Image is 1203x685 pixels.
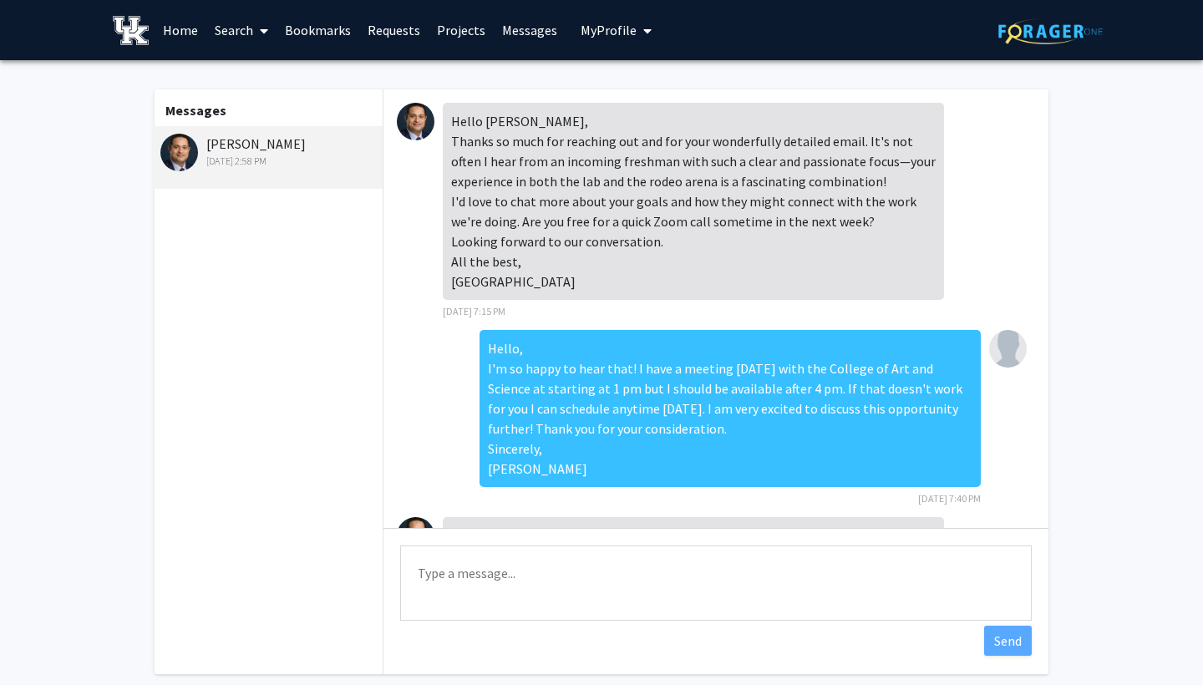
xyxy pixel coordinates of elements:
a: Requests [359,1,429,59]
div: Hello, I'm so happy to hear that! I have a meeting [DATE] with the College of Art and Science at ... [480,330,981,487]
a: Projects [429,1,494,59]
img: ForagerOne Logo [998,18,1103,44]
a: Bookmarks [277,1,359,59]
b: Messages [165,102,226,119]
div: [PERSON_NAME] [160,134,378,169]
iframe: Chat [13,610,71,672]
div: Hello [PERSON_NAME], Thanks so much for reaching out and for your wonderfully detailed email. It'... [443,103,944,300]
img: Avery Swift [989,330,1027,368]
textarea: Message [400,545,1032,621]
span: [DATE] 7:40 PM [918,492,981,505]
img: University of Kentucky Logo [113,16,149,45]
span: [DATE] 7:15 PM [443,305,505,317]
button: Send [984,626,1032,656]
span: My Profile [581,22,637,38]
img: Hossam El-Sheikh Ali [397,103,434,140]
a: Messages [494,1,566,59]
img: Hossam El-Sheikh Ali [397,517,434,555]
a: Home [155,1,206,59]
div: [DATE] 2:58 PM [160,154,378,169]
img: Hossam El-Sheikh Ali [160,134,198,171]
a: Search [206,1,277,59]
